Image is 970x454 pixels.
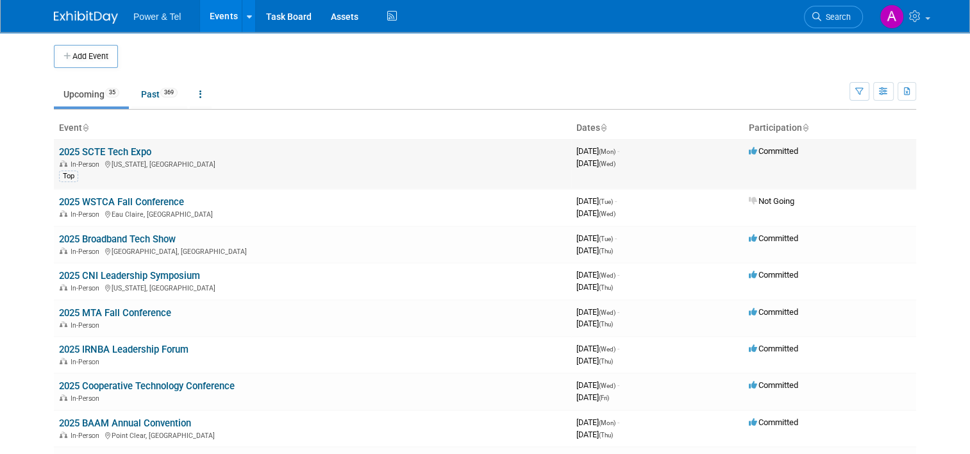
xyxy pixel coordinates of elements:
span: (Thu) [599,321,613,328]
span: [DATE] [576,430,613,439]
img: In-Person Event [60,321,67,328]
span: Committed [749,417,798,427]
a: 2025 Cooperative Technology Conference [59,380,235,392]
span: Committed [749,233,798,243]
span: Search [821,12,851,22]
a: 2025 SCTE Tech Expo [59,146,151,158]
span: In-Person [71,248,103,256]
a: 2025 Broadband Tech Show [59,233,176,245]
div: [US_STATE], [GEOGRAPHIC_DATA] [59,158,566,169]
a: 2025 MTA Fall Conference [59,307,171,319]
span: [DATE] [576,417,619,427]
div: Eau Claire, [GEOGRAPHIC_DATA] [59,208,566,219]
img: In-Person Event [60,160,67,167]
div: [GEOGRAPHIC_DATA], [GEOGRAPHIC_DATA] [59,246,566,256]
span: - [617,146,619,156]
img: ExhibitDay [54,11,118,24]
span: Committed [749,307,798,317]
span: (Wed) [599,272,615,279]
a: Upcoming35 [54,82,129,106]
img: In-Person Event [60,210,67,217]
span: [DATE] [576,196,617,206]
span: (Wed) [599,346,615,353]
span: (Wed) [599,210,615,217]
span: In-Person [71,160,103,169]
span: [DATE] [576,356,613,366]
a: Sort by Start Date [600,122,606,133]
span: (Wed) [599,382,615,389]
th: Event [54,117,571,139]
img: In-Person Event [60,432,67,438]
span: - [617,380,619,390]
span: - [617,344,619,353]
span: [DATE] [576,307,619,317]
th: Participation [744,117,916,139]
span: (Wed) [599,160,615,167]
button: Add Event [54,45,118,68]
img: In-Person Event [60,284,67,290]
span: (Tue) [599,198,613,205]
a: Sort by Participation Type [802,122,808,133]
span: - [617,270,619,280]
span: (Wed) [599,309,615,316]
span: (Thu) [599,284,613,291]
span: In-Person [71,284,103,292]
img: In-Person Event [60,394,67,401]
div: [US_STATE], [GEOGRAPHIC_DATA] [59,282,566,292]
span: (Fri) [599,394,609,401]
span: 35 [105,88,119,97]
span: In-Person [71,394,103,403]
span: In-Person [71,321,103,330]
span: Committed [749,380,798,390]
span: (Mon) [599,148,615,155]
a: Sort by Event Name [82,122,88,133]
span: - [615,233,617,243]
a: 2025 WSTCA Fall Conference [59,196,184,208]
span: Committed [749,146,798,156]
a: 2025 BAAM Annual Convention [59,417,191,429]
span: Power & Tel [133,12,181,22]
span: [DATE] [576,158,615,168]
span: [DATE] [576,233,617,243]
span: (Mon) [599,419,615,426]
span: In-Person [71,432,103,440]
span: (Thu) [599,432,613,439]
a: Search [804,6,863,28]
span: 369 [160,88,178,97]
div: Point Clear, [GEOGRAPHIC_DATA] [59,430,566,440]
span: (Thu) [599,358,613,365]
span: [DATE] [576,392,609,402]
img: In-Person Event [60,358,67,364]
span: [DATE] [576,319,613,328]
span: In-Person [71,210,103,219]
a: 2025 CNI Leadership Symposium [59,270,200,282]
span: Committed [749,270,798,280]
span: [DATE] [576,270,619,280]
span: [DATE] [576,146,619,156]
div: Top [59,171,78,182]
span: [DATE] [576,246,613,255]
span: - [617,417,619,427]
img: Alina Dorion [880,4,904,29]
a: 2025 IRNBA Leadership Forum [59,344,188,355]
span: Not Going [749,196,794,206]
span: In-Person [71,358,103,366]
th: Dates [571,117,744,139]
span: - [617,307,619,317]
span: - [615,196,617,206]
span: [DATE] [576,380,619,390]
span: (Thu) [599,248,613,255]
span: [DATE] [576,344,619,353]
img: In-Person Event [60,248,67,254]
span: Committed [749,344,798,353]
a: Past369 [131,82,187,106]
span: [DATE] [576,282,613,292]
span: (Tue) [599,235,613,242]
span: [DATE] [576,208,615,218]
